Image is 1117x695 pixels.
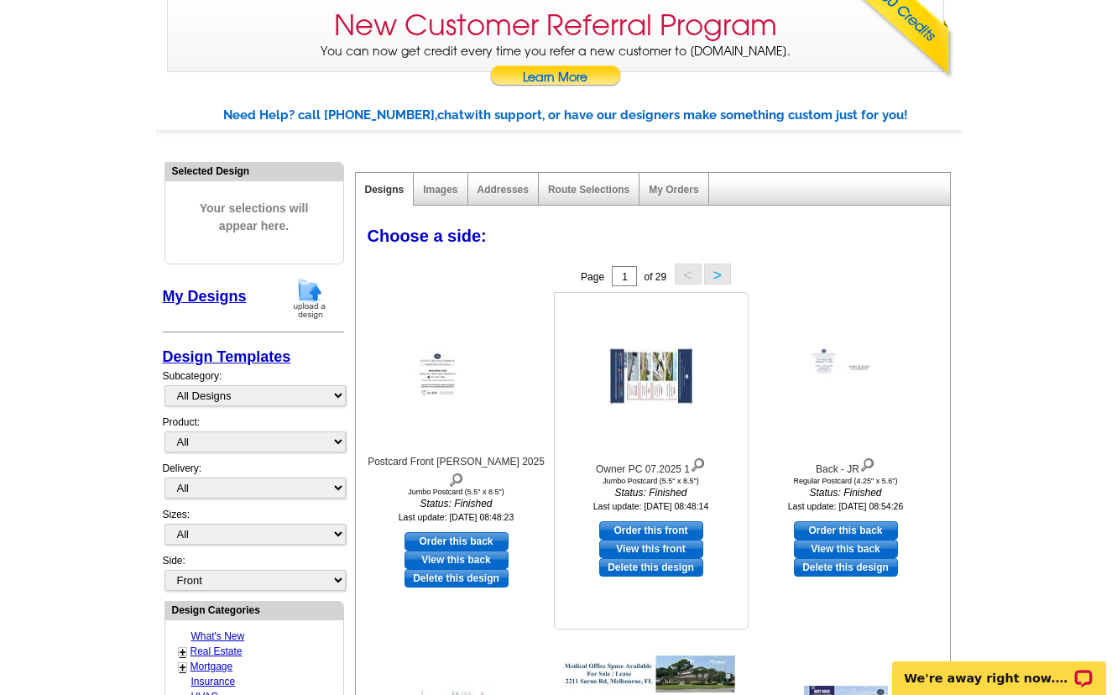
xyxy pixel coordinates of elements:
a: Delete this design [599,558,703,577]
div: Regular Postcard (4.25" x 5.6") [754,477,938,485]
div: Design Categories [165,602,343,618]
img: Owner PC 07.2025 1 [609,348,693,405]
a: My Orders [649,184,698,196]
a: + [180,661,186,674]
a: View this back [794,540,898,558]
span: chat [437,107,464,123]
span: Your selections will appear here. [178,183,331,252]
img: Postcard Front Moss 2025 [415,348,498,404]
button: < [675,264,702,285]
i: Status: Finished [364,496,549,511]
a: use this design [405,532,509,551]
div: Selected Design [165,163,343,179]
div: Side: [163,553,344,593]
span: of 29 [644,271,666,283]
small: Last update: [DATE] 08:54:26 [788,501,904,511]
a: Designs [365,184,405,196]
a: My Designs [163,288,247,305]
a: Images [423,184,457,196]
a: View this back [405,551,509,569]
div: Delivery: [163,461,344,507]
a: View this front [599,540,703,558]
a: Learn More [489,65,622,91]
span: Choose a side: [368,227,487,245]
i: Status: Finished [754,485,938,500]
div: Need Help? call [PHONE_NUMBER], with support, or have our designers make something custom just fo... [223,106,962,125]
div: Jumbo Postcard (5.5" x 8.5") [364,488,549,496]
img: view design details [859,454,875,473]
img: view design details [448,469,464,488]
small: Last update: [DATE] 08:48:14 [593,501,709,511]
a: Addresses [478,184,529,196]
img: view design details [690,454,706,473]
a: Delete this design [794,558,898,577]
a: Route Selections [548,184,629,196]
a: What's New [191,630,245,642]
span: Page [581,271,604,283]
div: Back - JR [754,454,938,477]
div: Postcard Front [PERSON_NAME] 2025 [364,454,549,488]
a: Mortgage [191,661,233,672]
iframe: LiveChat chat widget [881,642,1117,695]
div: Subcategory: [163,368,344,415]
i: Status: Finished [559,485,744,500]
a: Real Estate [191,645,243,657]
a: use this design [599,521,703,540]
div: Sizes: [163,507,344,553]
a: Design Templates [163,348,291,365]
button: > [704,264,731,285]
img: upload-design [288,277,331,320]
a: + [180,645,186,659]
a: Insurance [191,676,236,687]
div: Product: [163,415,344,461]
div: Owner PC 07.2025 1 [559,454,744,477]
img: Back - JR [804,344,888,409]
h3: New Customer Referral Program [334,8,777,43]
div: Jumbo Postcard (5.5" x 8.5") [559,477,744,485]
a: Delete this design [405,569,509,588]
a: use this design [794,521,898,540]
p: You can now get credit every time you refer a new customer to [DOMAIN_NAME]. [168,43,943,91]
small: Last update: [DATE] 08:48:23 [399,512,514,522]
